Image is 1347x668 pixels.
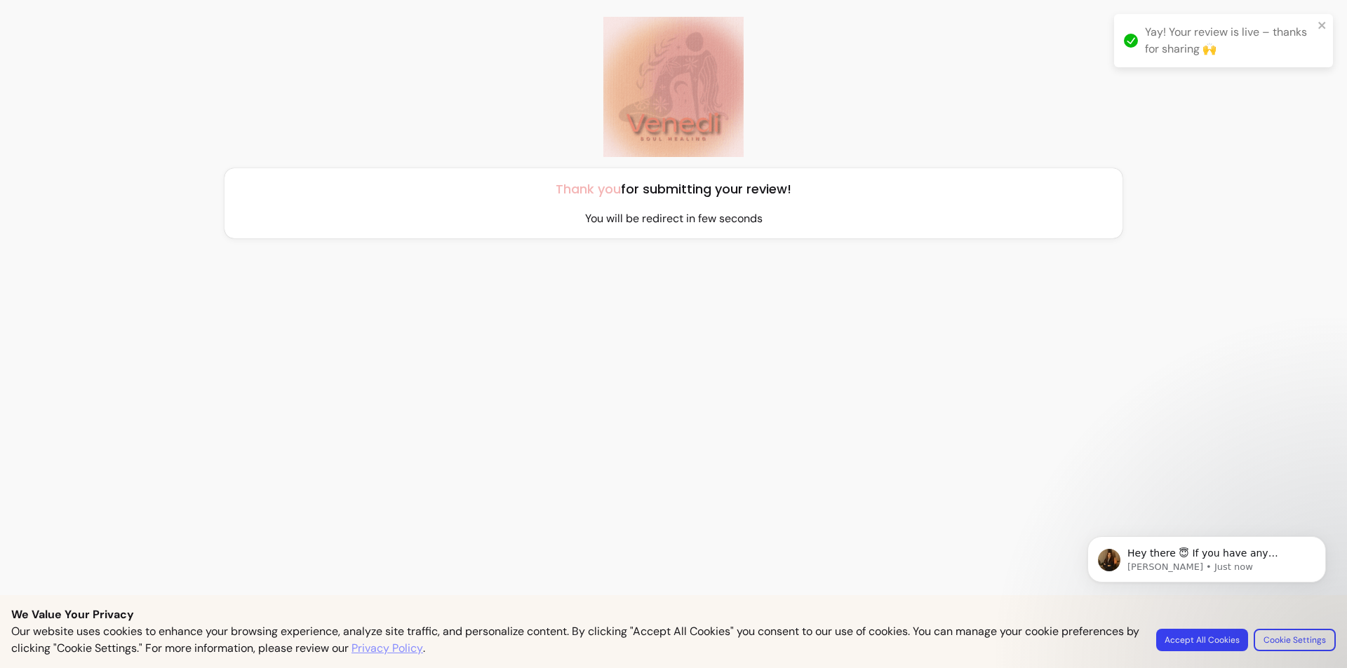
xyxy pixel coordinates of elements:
p: We Value Your Privacy [11,606,1336,623]
button: close [1318,20,1327,31]
a: Privacy Policy [351,640,423,657]
p: You will be redirect in few seconds [585,210,763,227]
iframe: Intercom notifications message [1066,507,1347,661]
p: Our website uses cookies to enhance your browsing experience, analyze site traffic, and personali... [11,623,1139,657]
img: Logo provider [603,17,744,157]
span: Thank you [556,180,621,198]
div: Yay! Your review is live – thanks for sharing 🙌 [1145,24,1313,57]
p: for submitting your review! [556,179,791,199]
